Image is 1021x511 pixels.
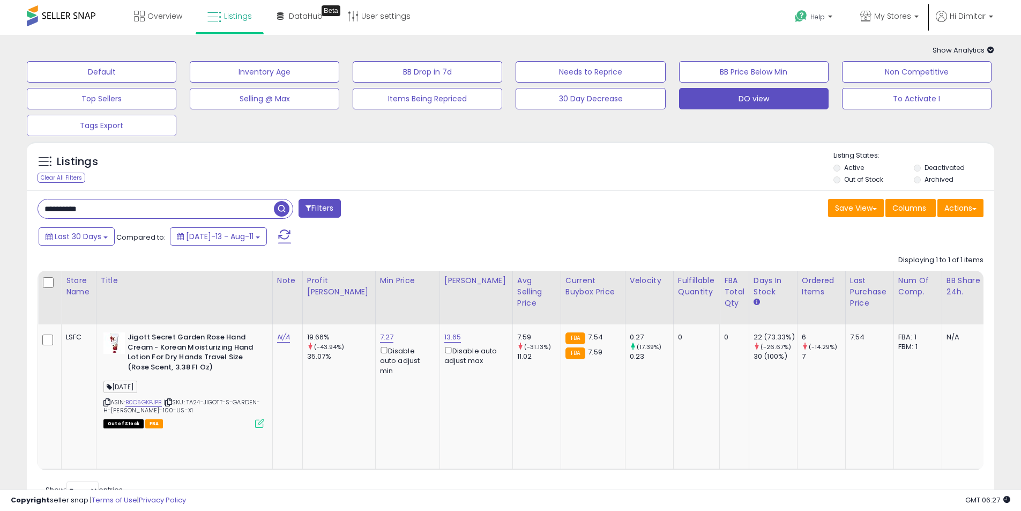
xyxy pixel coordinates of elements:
[38,173,85,183] div: Clear All Filters
[116,232,166,242] span: Compared to:
[147,11,182,21] span: Overview
[139,495,186,505] a: Privacy Policy
[630,352,673,361] div: 0.23
[289,11,323,21] span: DataHub
[898,255,983,265] div: Displaying 1 to 1 of 1 items
[754,298,760,307] small: Days In Stock.
[224,11,252,21] span: Listings
[27,88,176,109] button: Top Sellers
[947,275,986,298] div: BB Share 24h.
[444,345,504,366] div: Disable auto adjust max
[724,275,744,309] div: FBA Total Qty
[810,12,825,21] span: Help
[874,11,911,21] span: My Stores
[444,275,508,286] div: [PERSON_NAME]
[103,381,137,393] span: [DATE]
[353,88,502,109] button: Items Being Repriced
[128,332,258,375] b: Jigott Secret Garden Rose Hand Cream - Korean Moisturizing Hand Lotion For Dry Hands Travel Size ...
[842,88,992,109] button: To Activate I
[802,332,845,342] div: 6
[565,332,585,344] small: FBA
[892,203,926,213] span: Columns
[724,332,741,342] div: 0
[679,88,829,109] button: DO view
[933,45,994,55] span: Show Analytics
[678,332,711,342] div: 0
[145,419,163,428] span: FBA
[786,2,843,35] a: Help
[39,227,115,246] button: Last 30 Days
[92,495,137,505] a: Terms of Use
[11,495,186,506] div: seller snap | |
[125,398,162,407] a: B0C5GKPJPB
[794,10,808,23] i: Get Help
[307,352,375,361] div: 35.07%
[965,495,1010,505] span: 2025-09-12 06:27 GMT
[679,61,829,83] button: BB Price Below Min
[833,151,994,161] p: Listing States:
[516,61,665,83] button: Needs to Reprice
[517,352,561,361] div: 11.02
[380,345,431,376] div: Disable auto adjust min
[588,347,602,357] span: 7.59
[380,332,394,343] a: 7.27
[565,275,621,298] div: Current Buybox Price
[307,332,375,342] div: 19.66%
[844,163,864,172] label: Active
[55,231,101,242] span: Last 30 Days
[277,332,290,343] a: N/A
[103,398,260,414] span: | SKU: TA24-JIGOTT-S-GARDEN-H-[PERSON_NAME]-100-US-X1
[842,61,992,83] button: Non Competitive
[828,199,884,217] button: Save View
[66,332,88,342] div: LSFC
[947,332,982,342] div: N/A
[565,347,585,359] small: FBA
[937,199,983,217] button: Actions
[186,231,254,242] span: [DATE]-13 - Aug-11
[802,275,841,298] div: Ordered Items
[307,275,371,298] div: Profit [PERSON_NAME]
[678,275,715,298] div: Fulfillable Quantity
[925,163,965,172] label: Deactivated
[925,175,953,184] label: Archived
[885,199,936,217] button: Columns
[754,275,793,298] div: Days In Stock
[898,342,934,352] div: FBM: 1
[754,332,797,342] div: 22 (73.33%)
[516,88,665,109] button: 30 Day Decrease
[27,61,176,83] button: Default
[898,275,937,298] div: Num of Comp.
[950,11,986,21] span: Hi Dimitar
[101,275,268,286] div: Title
[844,175,883,184] label: Out of Stock
[299,199,340,218] button: Filters
[630,275,669,286] div: Velocity
[850,332,885,342] div: 7.54
[809,343,837,351] small: (-14.29%)
[517,332,561,342] div: 7.59
[850,275,889,309] div: Last Purchase Price
[57,154,98,169] h5: Listings
[380,275,435,286] div: Min Price
[27,115,176,136] button: Tags Export
[444,332,461,343] a: 13.65
[637,343,661,351] small: (17.39%)
[66,275,92,298] div: Store Name
[802,352,845,361] div: 7
[524,343,551,351] small: (-31.13%)
[190,61,339,83] button: Inventory Age
[754,352,797,361] div: 30 (100%)
[103,332,264,427] div: ASIN:
[190,88,339,109] button: Selling @ Max
[517,275,556,309] div: Avg Selling Price
[898,332,934,342] div: FBA: 1
[353,61,502,83] button: BB Drop in 7d
[103,332,125,354] img: 41HgEVWfpYL._SL40_.jpg
[277,275,298,286] div: Note
[936,11,993,35] a: Hi Dimitar
[46,485,123,495] span: Show: entries
[103,419,144,428] span: All listings that are currently out of stock and unavailable for purchase on Amazon
[170,227,267,246] button: [DATE]-13 - Aug-11
[322,5,340,16] div: Tooltip anchor
[314,343,344,351] small: (-43.94%)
